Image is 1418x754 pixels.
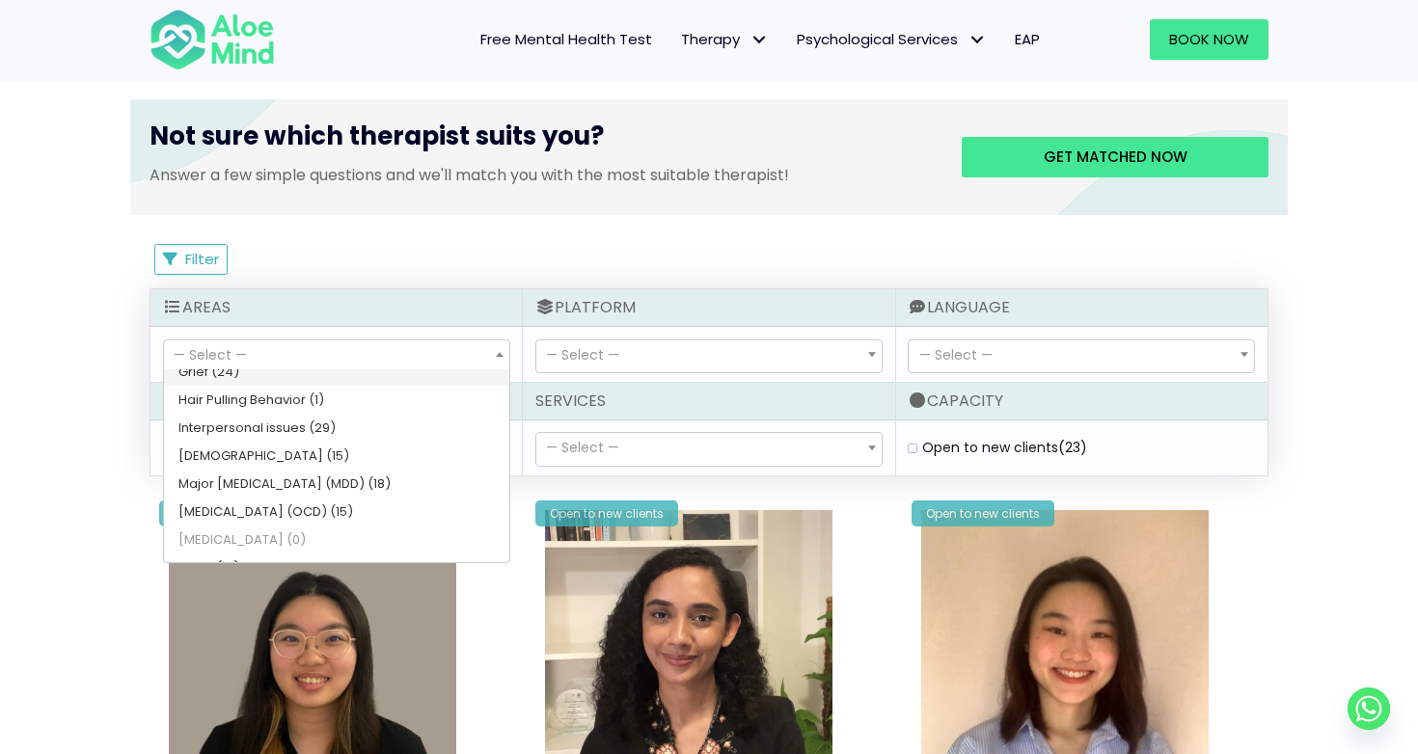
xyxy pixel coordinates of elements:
span: Therapy: submenu [745,26,773,54]
a: Psychological ServicesPsychological Services: submenu [782,19,1000,60]
div: Open to new clients [535,500,678,526]
li: [MEDICAL_DATA] (0) [164,525,509,553]
h3: Not sure which therapist suits you? [150,119,933,163]
div: Services [523,383,894,420]
button: Filter Listings [154,244,228,275]
span: Psychological Services: submenu [963,26,991,54]
span: EAP [1015,29,1040,49]
span: (23) [1058,438,1087,457]
div: Platform [523,289,894,327]
li: [DEMOGRAPHIC_DATA] (15) [164,442,509,470]
span: Book Now [1169,29,1249,49]
li: Panic (21) [164,553,509,581]
li: [MEDICAL_DATA] (OCD) (15) [164,498,509,525]
a: EAP [1000,19,1054,60]
a: Book Now [1150,19,1268,60]
span: Free Mental Health Test [480,29,652,49]
a: Whatsapp [1348,687,1390,730]
div: Language [896,289,1268,327]
span: Get matched now [1044,147,1187,167]
div: Open to new clients [912,500,1054,526]
li: Hair Pulling Behavior (1) [164,386,509,414]
p: Answer a few simple questions and we'll match you with the most suitable therapist! [150,164,933,186]
span: Filter [185,249,219,269]
span: — Select — [546,438,619,457]
span: — Select — [546,345,619,364]
div: Areas [150,289,522,327]
span: — Select — [174,345,247,364]
label: Open to new clients [922,438,1087,457]
a: Free Mental Health Test [466,19,667,60]
span: — Select — [919,345,993,364]
div: Therapist Type [150,383,522,420]
li: Major [MEDICAL_DATA] (MDD) (18) [164,470,509,498]
a: Get matched now [962,137,1268,177]
span: Therapy [681,29,768,49]
div: Capacity [896,383,1268,420]
div: Open to new clients [159,500,302,526]
span: Psychological Services [797,29,986,49]
img: Aloe mind Logo [150,8,275,71]
li: Grief (24) [164,358,509,386]
li: Interpersonal issues (29) [164,414,509,442]
a: TherapyTherapy: submenu [667,19,782,60]
nav: Menu [300,19,1054,60]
